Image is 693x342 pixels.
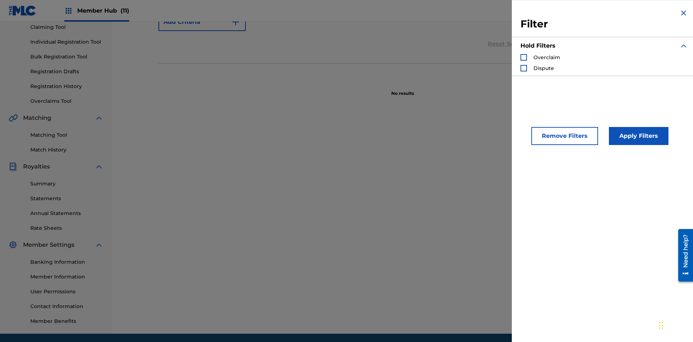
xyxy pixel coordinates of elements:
[231,18,240,26] img: 9d2ae6d4665cec9f34b9.svg
[30,146,103,154] a: Match History
[30,131,103,139] a: Matching Tool
[391,82,414,97] p: No results
[9,114,18,122] img: Matching
[659,315,663,336] div: Drag
[30,68,103,75] a: Registration Drafts
[520,18,688,31] h3: Filter
[533,54,560,61] span: Overclaim
[158,13,246,31] button: Add Criteria
[30,224,103,232] a: Rate Sheets
[23,241,74,249] span: Member Settings
[9,162,17,171] img: Royalties
[95,162,103,171] img: expand
[679,9,688,17] img: close
[30,288,103,295] a: User Permissions
[95,241,103,249] img: expand
[9,241,17,249] img: Member Settings
[30,273,103,281] a: Member Information
[30,258,103,266] a: Banking Information
[23,114,51,122] span: Matching
[121,7,129,14] span: (11)
[30,53,103,61] a: Bulk Registration Tool
[77,6,129,15] span: Member Hub
[30,210,103,217] a: Annual Statements
[30,317,103,325] a: Member Benefits
[30,195,103,202] a: Statements
[673,226,693,285] iframe: Resource Center
[30,303,103,310] a: Contact Information
[64,6,73,15] img: Top Rightsholders
[23,162,50,171] span: Royalties
[30,97,103,105] a: Overclaims Tool
[30,83,103,90] a: Registration History
[30,180,103,188] a: Summary
[30,23,103,31] a: Claiming Tool
[609,127,668,145] button: Apply Filters
[9,5,36,16] img: MLC Logo
[679,41,688,50] img: expand
[531,127,598,145] button: Remove Filters
[30,38,103,46] a: Individual Registration Tool
[657,307,693,342] iframe: Chat Widget
[95,114,103,122] img: expand
[520,42,555,49] strong: Hold Filters
[533,65,554,71] span: Dispute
